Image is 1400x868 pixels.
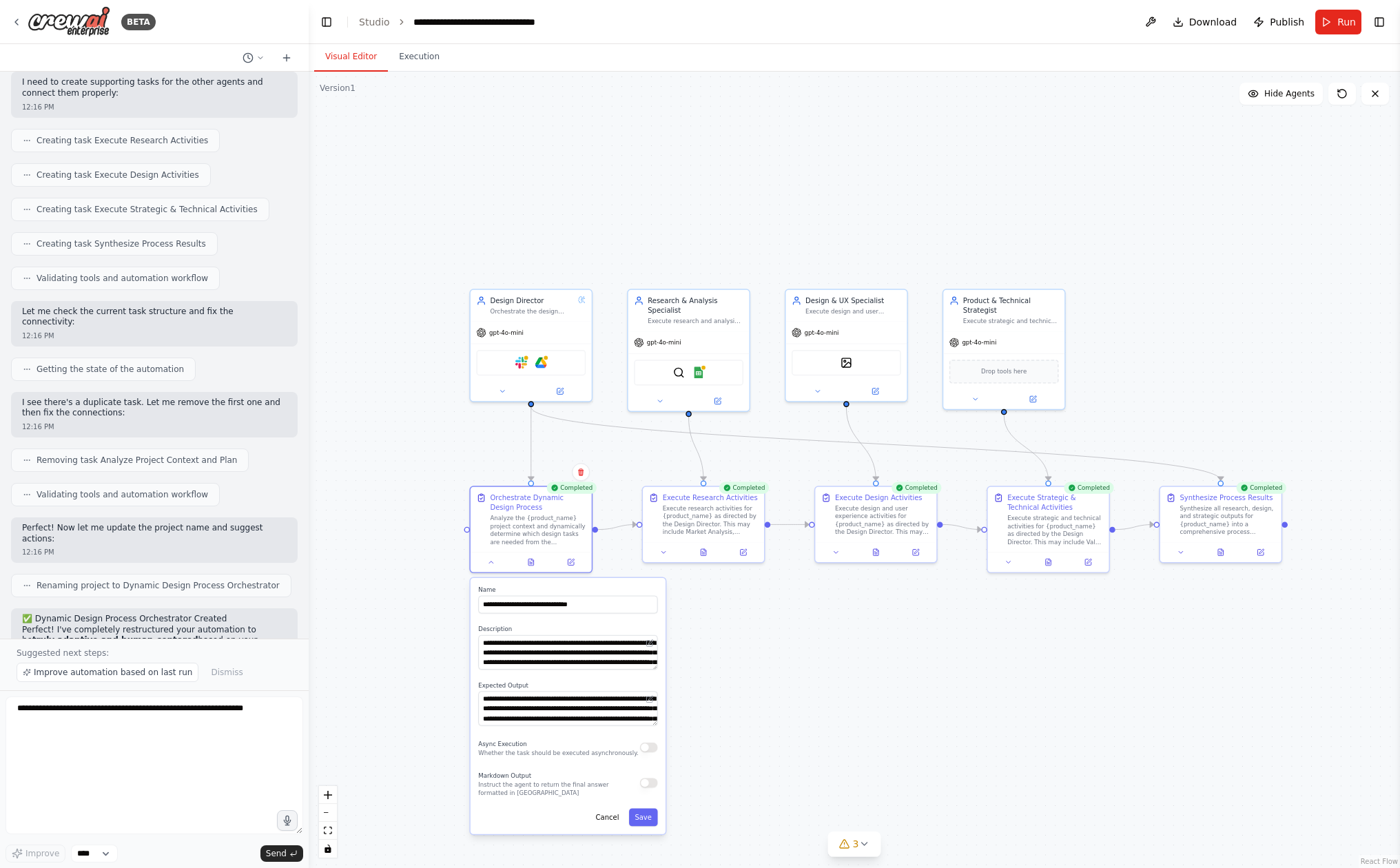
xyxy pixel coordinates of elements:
[683,546,725,558] button: View output
[663,504,759,536] div: Execute research activities for {product_name} as directed by the Design Director. This may inclu...
[478,772,531,779] span: Markdown Output
[1315,10,1361,34] button: Run
[37,455,237,466] span: Removing task Analyze Project Context and Plan
[388,43,451,72] button: Execution
[690,395,745,407] button: Open in side panel
[726,546,760,558] button: Open in side panel
[121,14,156,30] div: BETA
[359,17,390,28] a: Studio
[644,637,656,649] button: Open in editor
[469,486,593,573] div: CompletedOrchestrate Dynamic Design ProcessAnalyze the {product_name} project context and dynamic...
[1189,15,1237,29] span: Download
[314,43,388,72] button: Visual Editor
[1200,546,1242,558] button: View output
[1248,10,1310,34] button: Publish
[25,848,59,859] span: Improve
[1007,493,1103,513] div: Execute Strategic & Technical Activities
[770,519,809,529] g: Edge from 65c02722-fb2f-406b-8824-4df1ad4cc094 to 875e2393-97b0-4c14-bee7-8469ae3e2b4c
[673,366,685,378] img: SerplyWebSearchTool
[22,307,287,328] p: Let me check the current task structure and fix the connectivity:
[535,357,547,369] img: Google Drive
[805,329,839,336] span: gpt-4o-mini
[719,482,770,494] div: Completed
[642,486,765,563] div: CompletedExecute Research ActivitiesExecute research activities for {product_name} as directed by...
[22,77,287,99] p: I need to create supporting tasks for the other agents and connect them properly:
[237,50,270,66] button: Switch to previous chat
[1337,15,1356,29] span: Run
[1027,557,1069,568] button: View output
[1264,88,1315,99] span: Hide Agents
[526,407,1226,481] g: Edge from e157f2bf-4a48-4ad2-af7c-eb1afa98639d to 0e5d3120-78e9-401b-824f-7e365a57c66b
[981,366,1027,376] span: Drop tools here
[490,493,586,513] div: Orchestrate Dynamic Design Process
[22,523,287,544] p: Perfect! Now let me update the project name and suggest actions:
[629,809,658,827] button: Save
[1007,515,1103,546] div: Execute strategic and technical activities for {product_name} as directed by the Design Director....
[1270,15,1304,29] span: Publish
[828,831,881,857] button: 3
[34,667,192,678] span: Improve automation based on last run
[943,519,982,534] g: Edge from 875e2393-97b0-4c14-bee7-8469ae3e2b4c to 4ec68bbc-b7f1-41e2-89c5-acd27d12f624
[37,238,206,249] span: Creating task Synthesize Process Results
[554,557,588,568] button: Open in side panel
[526,407,536,481] g: Edge from e157f2bf-4a48-4ad2-af7c-eb1afa98639d to d2b4e903-8f4e-406e-9b73-338c678a9c28
[627,289,750,412] div: Research & Analysis SpecialistExecute research and analysis tasks for {product_name} including Ma...
[1370,12,1389,32] button: Show right sidebar
[32,635,198,645] strong: truly adaptive and human-centered
[835,504,931,536] div: Execute design and user experience activities for {product_name} as directed by the Design Direct...
[260,845,303,862] button: Send
[319,822,337,840] button: fit view
[683,417,708,480] g: Edge from f0cd7c87-389b-4e13-938c-3f9cf0c2471a to 65c02722-fb2f-406b-8824-4df1ad4cc094
[478,586,657,593] label: Name
[37,204,258,215] span: Creating task Execute Strategic & Technical Activities
[987,486,1110,573] div: CompletedExecute Strategic & Technical ActivitiesExecute strategic and technical activities for {...
[319,786,337,804] button: zoom in
[546,482,597,494] div: Completed
[277,810,298,831] button: Click to speak your automation idea
[999,415,1053,480] g: Edge from e830dcdc-4046-41bd-a617-5a082f44b0d9 to 4ec68bbc-b7f1-41e2-89c5-acd27d12f624
[17,648,292,659] p: Suggested next steps:
[963,296,1059,316] div: Product & Technical Strategist
[532,385,588,397] button: Open in side panel
[37,273,208,284] span: Validating tools and automation workflow
[478,781,640,797] p: Instruct the agent to return the final answer formatted in [GEOGRAPHIC_DATA]
[1167,10,1243,34] button: Download
[1064,482,1114,494] div: Completed
[647,339,681,347] span: gpt-4o-mini
[37,489,208,500] span: Validating tools and automation workflow
[598,519,637,534] g: Edge from d2b4e903-8f4e-406e-9b73-338c678a9c28 to 65c02722-fb2f-406b-8824-4df1ad4cc094
[319,786,337,858] div: React Flow controls
[1115,519,1154,534] g: Edge from 4ec68bbc-b7f1-41e2-89c5-acd27d12f624 to 0e5d3120-78e9-401b-824f-7e365a57c66b
[204,663,249,682] button: Dismiss
[28,6,110,37] img: Logo
[490,307,574,315] div: Orchestrate the design process for {product_name} by analyzing project context, determining which...
[266,848,287,859] span: Send
[22,102,287,112] div: 12:16 PM
[490,296,574,305] div: Design Director
[1180,504,1275,536] div: Synthesize all research, design, and strategic outputs for {product_name} into a comprehensive pr...
[853,837,859,851] span: 3
[478,741,526,747] span: Async Execution
[1361,858,1398,865] a: React Flow attribution
[276,50,298,66] button: Start a new chat
[835,493,923,502] div: Execute Design Activities
[814,486,938,563] div: CompletedExecute Design ActivitiesExecute design and user experience activities for {product_name...
[320,83,356,94] div: Version 1
[37,580,280,591] span: Renaming project to Dynamic Design Process Orchestrator
[478,750,638,757] p: Whether the task should be executed asynchronously.
[805,307,901,315] div: Execute design and user experience tasks for {product_name} including Journey Mapping, Story Mapp...
[572,463,590,481] button: Delete node
[805,296,901,305] div: Design & UX Specialist
[22,614,287,625] h2: ✅ Dynamic Design Process Orchestrator Created
[37,135,208,146] span: Creating task Execute Research Activities
[963,318,1059,325] div: Execute strategic and technical tasks for {product_name} including Value Prop Design, Business Mo...
[319,804,337,822] button: zoom out
[22,422,287,432] div: 12:16 PM
[785,289,908,402] div: Design & UX SpecialistExecute design and user experience tasks for {product_name} including Journ...
[478,626,657,633] label: Description
[1244,546,1277,558] button: Open in side panel
[962,339,996,347] span: gpt-4o-mini
[663,493,758,502] div: Execute Research Activities
[943,289,1066,410] div: Product & Technical StrategistExecute strategic and technical tasks for {product_name} including ...
[490,515,586,546] div: Analyze the {product_name} project context and dynamically determine which design tasks are neede...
